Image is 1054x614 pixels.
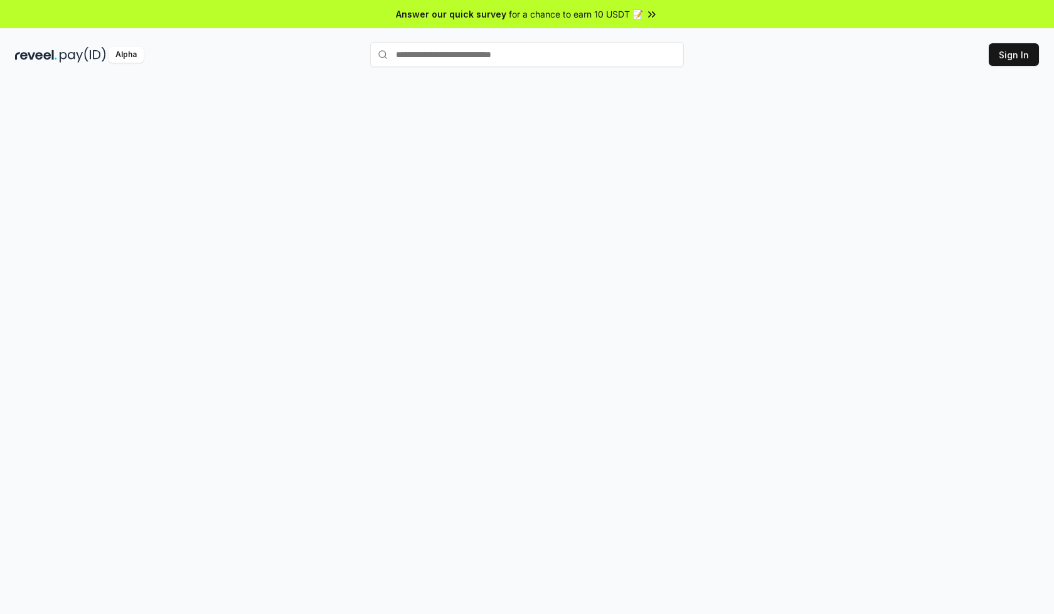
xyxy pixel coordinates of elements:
[109,47,144,63] div: Alpha
[15,47,57,63] img: reveel_dark
[509,8,643,21] span: for a chance to earn 10 USDT 📝
[396,8,506,21] span: Answer our quick survey
[989,43,1039,66] button: Sign In
[60,47,106,63] img: pay_id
